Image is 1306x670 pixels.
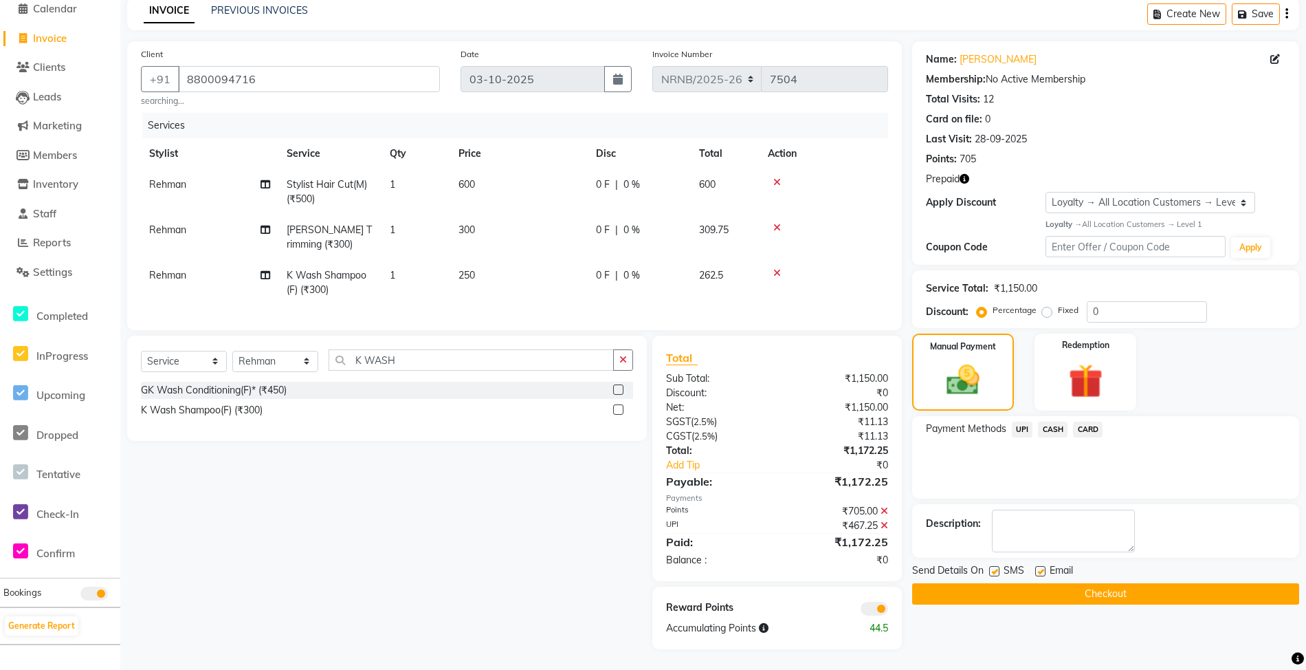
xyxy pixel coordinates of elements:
[960,52,1037,67] a: [PERSON_NAME]
[975,132,1027,147] div: 28-09-2025
[141,95,440,107] small: searching...
[3,587,41,598] span: Bookings
[926,305,969,319] div: Discount:
[838,621,898,636] div: 44.5
[777,504,898,519] div: ₹705.00
[777,415,898,429] div: ₹11.13
[458,178,475,191] span: 600
[694,431,715,442] span: 2.5%
[1050,563,1073,581] span: Email
[3,89,117,105] a: Leads
[178,66,440,92] input: Search by Name/Mobile/Email/Code
[699,224,729,236] span: 309.75
[656,429,777,444] div: ( )
[926,132,972,147] div: Last Visit:
[141,383,287,398] div: GK Wash Conditioning(F)* (₹450)
[33,177,78,191] span: Inventory
[656,519,777,533] div: UPI
[666,415,691,428] span: SGST
[287,224,372,250] span: [PERSON_NAME] Trimming (₹300)
[615,177,618,192] span: |
[797,458,898,473] div: ₹0
[5,616,78,636] button: Generate Report
[33,236,71,249] span: Reports
[1231,237,1270,258] button: Apply
[142,113,898,138] div: Services
[926,72,1285,87] div: No Active Membership
[36,349,88,363] span: InProgress
[149,178,186,191] span: Rehman
[694,416,714,427] span: 2.5%
[760,138,888,169] th: Action
[926,281,988,296] div: Service Total:
[596,223,610,237] span: 0 F
[1062,339,1109,352] label: Redemption
[458,224,475,236] span: 300
[596,177,610,192] span: 0 F
[390,178,395,191] span: 1
[777,386,898,400] div: ₹0
[666,430,691,442] span: CGST
[926,195,1045,210] div: Apply Discount
[656,473,777,490] div: Payable:
[926,172,960,186] span: Prepaid
[656,400,777,415] div: Net:
[1004,563,1024,581] span: SMS
[699,178,716,191] span: 600
[390,224,395,236] span: 1
[936,361,990,399] img: _cash.svg
[33,61,65,74] span: Clients
[652,48,712,61] label: Invoice Number
[656,371,777,386] div: Sub Total:
[656,504,777,519] div: Points
[33,90,61,103] span: Leads
[623,223,640,237] span: 0 %
[36,547,75,560] span: Confirm
[1012,422,1033,437] span: UPI
[3,148,117,164] a: Members
[36,508,79,521] span: Check-In
[777,553,898,568] div: ₹0
[656,386,777,400] div: Discount:
[699,269,723,281] span: 262.5
[656,553,777,568] div: Balance :
[390,269,395,281] span: 1
[656,534,777,550] div: Paid:
[33,207,56,220] span: Staff
[656,458,797,473] a: Add Tip
[615,223,618,237] span: |
[278,138,381,169] th: Service
[36,429,78,442] span: Dropped
[960,152,976,166] div: 705
[1073,422,1103,437] span: CARD
[36,389,85,402] span: Upcoming
[3,235,117,251] a: Reports
[1147,3,1226,25] button: Create New
[623,177,640,192] span: 0 %
[777,444,898,458] div: ₹1,172.25
[691,138,760,169] th: Total
[141,403,263,418] div: K Wash Shampoo(F) (₹300)
[930,341,996,353] label: Manual Payment
[3,60,117,76] a: Clients
[777,400,898,415] div: ₹1,150.00
[656,415,777,429] div: ( )
[588,138,691,169] th: Disc
[3,118,117,134] a: Marketing
[1232,3,1280,25] button: Save
[926,112,982,127] div: Card on file:
[1058,304,1078,316] label: Fixed
[450,138,588,169] th: Price
[1045,219,1082,229] strong: Loyalty →
[926,240,1045,255] div: Coupon Code
[656,444,777,458] div: Total:
[926,72,986,87] div: Membership:
[994,281,1037,296] div: ₹1,150.00
[33,32,67,45] span: Invoice
[926,517,981,531] div: Description:
[3,177,117,193] a: Inventory
[33,119,82,132] span: Marketing
[926,92,980,107] div: Total Visits:
[1058,360,1114,402] img: _gift.svg
[985,112,990,127] div: 0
